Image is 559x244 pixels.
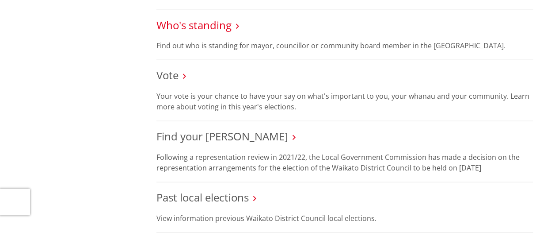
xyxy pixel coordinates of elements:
[156,18,232,32] a: Who's standing
[156,129,288,143] a: Find your [PERSON_NAME]
[156,91,533,112] p: Your vote is your chance to have your say on what's important to you, your whanau and your commun...
[518,207,550,239] iframe: Messenger Launcher
[156,152,533,173] p: Following a representation review in 2021/22, the Local Government Commission has made a decision...
[156,68,179,82] a: Vote
[156,40,533,51] p: Find out who is standing for mayor, councillor or community board member in the [GEOGRAPHIC_DATA].
[156,213,533,224] p: View information previous Waikato District Council local elections.
[156,190,249,205] a: Past local elections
